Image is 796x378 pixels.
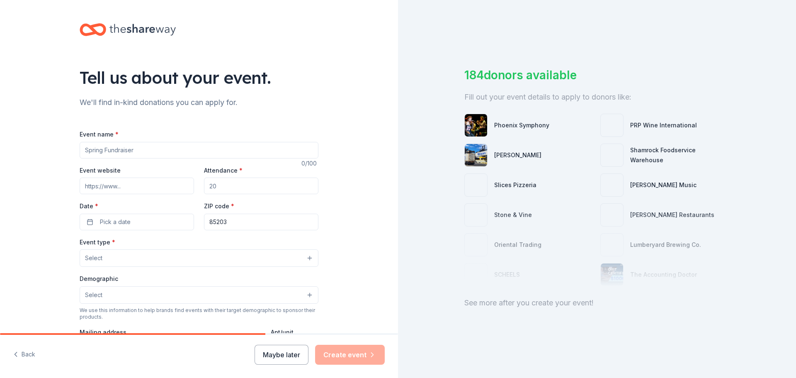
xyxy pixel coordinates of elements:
[80,328,126,337] label: Mailing address
[301,159,318,168] div: 0 /100
[204,202,234,210] label: ZIP code
[80,249,318,267] button: Select
[465,174,487,196] img: photo for Slices Pizzeria
[85,290,102,300] span: Select
[630,120,697,130] div: PRP Wine International
[80,130,119,139] label: Event name
[464,296,730,310] div: See more after you create your event!
[80,238,115,246] label: Event type
[271,328,294,337] label: Apt/unit
[601,114,623,137] img: photo for PRP Wine International
[204,214,318,230] input: 12345 (U.S. only)
[100,217,131,227] span: Pick a date
[630,145,730,165] div: Shamrock Foodservice Warehouse
[80,142,318,159] input: Spring Fundraiser
[465,114,487,137] img: photo for Phoenix Symphony
[80,275,118,283] label: Demographic
[601,144,623,166] img: photo for Shamrock Foodservice Warehouse
[85,253,102,263] span: Select
[204,166,243,175] label: Attendance
[80,96,318,109] div: We'll find in-kind donations you can apply for.
[464,90,730,104] div: Fill out your event details to apply to donors like:
[601,174,623,196] img: photo for Alfred Music
[80,66,318,89] div: Tell us about your event.
[80,214,194,230] button: Pick a date
[80,178,194,194] input: https://www...
[494,180,536,190] div: Slices Pizzeria
[80,166,121,175] label: Event website
[464,66,730,84] div: 184 donors available
[494,120,549,130] div: Phoenix Symphony
[494,150,541,160] div: [PERSON_NAME]
[465,144,487,166] img: photo for Matson
[13,346,35,363] button: Back
[80,307,318,320] div: We use this information to help brands find events with their target demographic to sponsor their...
[80,202,194,210] label: Date
[255,345,308,365] button: Maybe later
[80,286,318,304] button: Select
[204,178,318,194] input: 20
[630,180,696,190] div: [PERSON_NAME] Music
